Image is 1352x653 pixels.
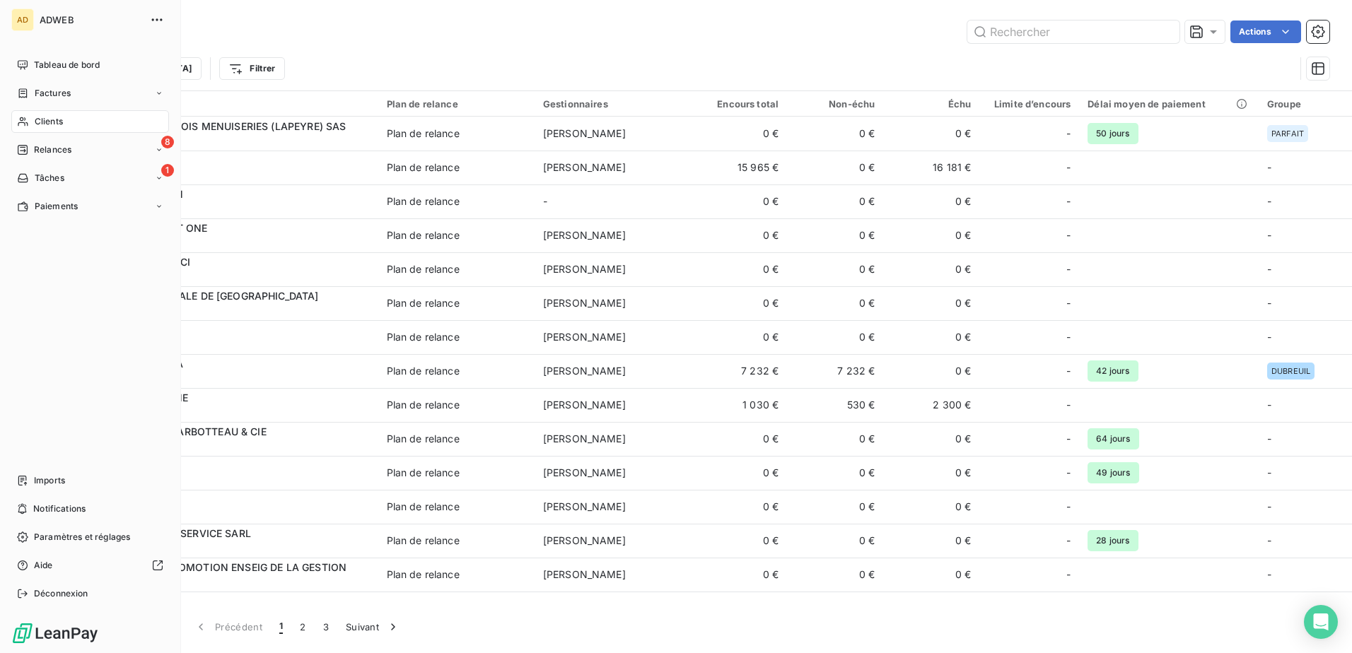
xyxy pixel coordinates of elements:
td: 0 € [691,320,787,354]
div: Plan de relance [387,500,460,514]
span: Clients [35,115,63,128]
span: - [1066,262,1071,276]
td: 0 € [787,286,883,320]
a: 1Tâches [11,167,169,189]
span: 42 jours [1088,360,1138,382]
span: Paramètres et réglages [34,531,130,543]
button: Filtrer [219,57,284,80]
div: Plan de relance [387,364,460,378]
div: Plan de relance [387,98,526,110]
span: - [1066,500,1071,514]
span: - [1066,398,1071,412]
td: 0 € [787,117,883,151]
div: Plan de relance [387,330,460,344]
span: - [1066,296,1071,310]
td: 0 € [787,592,883,625]
span: ADWEB [40,14,141,25]
span: APEG ASSOC PROMOTION ENSEIG DE LA GESTION [98,561,346,573]
div: Non-échu [796,98,875,110]
td: 0 € [691,218,787,252]
span: ABM ANTILLES BOIS MENUISERIES (LAPEYRE) SAS [98,120,346,132]
td: 15 965 € [691,151,787,184]
td: 0 € [787,558,883,592]
td: 0 € [883,117,979,151]
span: - [1267,297,1271,309]
div: Encours total [699,98,779,110]
span: 64 jours [1088,428,1138,449]
td: 0 € [691,490,787,524]
td: 0 € [691,184,787,218]
td: 0 € [787,524,883,558]
td: 0 € [787,422,883,456]
div: Plan de relance [387,567,460,582]
span: CL10402 [98,575,370,589]
span: CL10274 [98,134,370,148]
td: 0 € [691,422,787,456]
td: 0 € [883,558,979,592]
span: - [1267,263,1271,275]
td: 0 € [787,252,883,286]
span: - [1066,534,1071,548]
td: 1 030 € [691,388,787,422]
div: Échu [892,98,971,110]
div: Plan de relance [387,296,460,310]
td: 0 € [883,320,979,354]
span: AGENCE REGIONALE DE [GEOGRAPHIC_DATA] [98,290,319,302]
a: Imports [11,469,169,492]
span: CL12105 [98,167,370,182]
td: 0 € [691,286,787,320]
span: - [1267,500,1271,512]
div: Plan de relance [387,432,460,446]
span: - [1267,534,1271,546]
span: - [1066,194,1071,208]
span: Imports [34,474,65,487]
td: 0 € [883,252,979,286]
span: - [1267,331,1271,343]
span: [PERSON_NAME] [543,161,626,173]
td: 0 € [883,524,979,558]
span: - [1267,466,1271,478]
td: 174 € [883,592,979,625]
td: 7 232 € [691,354,787,388]
div: Plan de relance [387,228,460,242]
span: - [1267,229,1271,241]
span: [PERSON_NAME] [543,466,626,478]
span: 8 [161,136,174,148]
td: 0 € [883,286,979,320]
span: - [1066,127,1071,141]
span: Tâches [35,172,64,184]
td: 0 € [691,456,787,490]
td: 0 € [787,218,883,252]
td: 0 € [691,117,787,151]
div: Plan de relance [387,466,460,480]
span: C00392 [98,507,370,521]
td: 16 181 € [883,151,979,184]
span: [PERSON_NAME] [543,127,626,139]
td: 0 € [883,456,979,490]
td: 0 € [691,252,787,286]
span: - [1066,432,1071,446]
span: PARFAIT [1271,129,1304,138]
a: Aide [11,554,169,577]
td: 0 € [691,524,787,558]
button: 3 [315,612,337,642]
td: 0 € [883,490,979,524]
div: Limite d’encours [989,98,1071,110]
span: DUBREUIL [1271,367,1310,375]
div: Plan de relance [387,160,460,175]
span: 28 jours [1088,530,1138,551]
div: AD [11,8,34,31]
td: 0 € [787,490,883,524]
a: Tableau de bord [11,54,169,76]
a: Clients [11,110,169,133]
span: - [1267,161,1271,173]
span: [PERSON_NAME] [543,297,626,309]
span: - [1267,195,1271,207]
button: 1 [271,612,291,642]
div: Plan de relance [387,194,460,208]
span: - [1066,466,1071,480]
span: Tableau de bord [34,59,100,71]
span: 49 jours [1088,462,1138,483]
button: 2 [291,612,314,642]
span: CL10001 [98,371,370,385]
